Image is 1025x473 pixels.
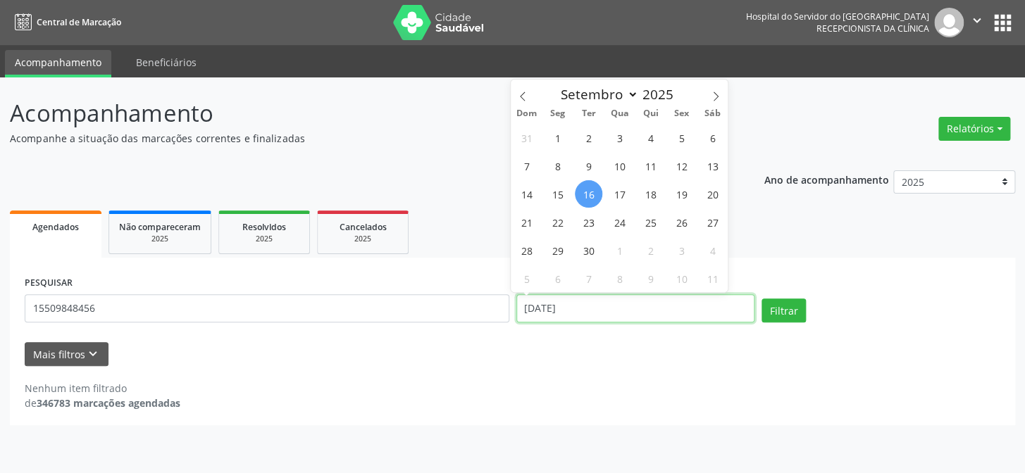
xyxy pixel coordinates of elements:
[513,237,540,264] span: Setembro 28, 2025
[513,265,540,292] span: Outubro 5, 2025
[10,131,714,146] p: Acompanhe a situação das marcações correntes e finalizadas
[666,109,697,118] span: Sex
[762,298,806,322] button: Filtrar
[119,234,201,244] div: 2025
[544,180,571,208] span: Setembro 15, 2025
[697,109,728,118] span: Sáb
[5,50,111,77] a: Acompanhamento
[544,152,571,179] span: Setembro 8, 2025
[37,396,180,410] strong: 346783 marcações agendadas
[575,265,602,292] span: Outubro 7, 2025
[575,124,602,151] span: Setembro 2, 2025
[637,152,664,179] span: Setembro 11, 2025
[668,265,695,292] span: Outubro 10, 2025
[969,13,985,28] i: 
[606,180,633,208] span: Setembro 17, 2025
[699,124,726,151] span: Setembro 6, 2025
[668,152,695,179] span: Setembro 12, 2025
[554,84,639,104] select: Month
[542,109,573,118] span: Seg
[513,180,540,208] span: Setembro 14, 2025
[126,50,206,75] a: Beneficiários
[575,180,602,208] span: Setembro 16, 2025
[637,180,664,208] span: Setembro 18, 2025
[575,237,602,264] span: Setembro 30, 2025
[85,346,101,362] i: keyboard_arrow_down
[544,124,571,151] span: Setembro 1, 2025
[229,234,299,244] div: 2025
[637,208,664,236] span: Setembro 25, 2025
[32,221,79,233] span: Agendados
[544,265,571,292] span: Outubro 6, 2025
[606,152,633,179] span: Setembro 10, 2025
[938,117,1010,141] button: Relatórios
[511,109,542,118] span: Dom
[25,294,509,322] input: Nome, código do beneficiário ou CPF
[746,11,929,23] div: Hospital do Servidor do [GEOGRAPHIC_DATA]
[990,11,1015,35] button: apps
[934,8,964,37] img: img
[635,109,666,118] span: Qui
[606,237,633,264] span: Outubro 1, 2025
[513,152,540,179] span: Setembro 7, 2025
[637,124,664,151] span: Setembro 4, 2025
[25,272,73,294] label: PESQUISAR
[328,234,398,244] div: 2025
[25,396,180,410] div: de
[699,265,726,292] span: Outubro 11, 2025
[606,124,633,151] span: Setembro 3, 2025
[606,265,633,292] span: Outubro 8, 2025
[544,237,571,264] span: Setembro 29, 2025
[25,381,180,396] div: Nenhum item filtrado
[575,152,602,179] span: Setembro 9, 2025
[699,180,726,208] span: Setembro 20, 2025
[637,237,664,264] span: Outubro 2, 2025
[668,237,695,264] span: Outubro 3, 2025
[764,170,888,188] p: Ano de acompanhamento
[10,11,121,34] a: Central de Marcação
[513,208,540,236] span: Setembro 21, 2025
[668,180,695,208] span: Setembro 19, 2025
[637,265,664,292] span: Outubro 9, 2025
[668,208,695,236] span: Setembro 26, 2025
[638,85,685,103] input: Year
[242,221,286,233] span: Resolvidos
[516,294,755,322] input: Selecione um intervalo
[964,8,990,37] button: 
[37,16,121,28] span: Central de Marcação
[573,109,604,118] span: Ter
[606,208,633,236] span: Setembro 24, 2025
[340,221,387,233] span: Cancelados
[10,96,714,131] p: Acompanhamento
[604,109,635,118] span: Qua
[513,124,540,151] span: Agosto 31, 2025
[699,208,726,236] span: Setembro 27, 2025
[816,23,929,34] span: Recepcionista da clínica
[25,342,108,367] button: Mais filtroskeyboard_arrow_down
[575,208,602,236] span: Setembro 23, 2025
[699,152,726,179] span: Setembro 13, 2025
[544,208,571,236] span: Setembro 22, 2025
[699,237,726,264] span: Outubro 4, 2025
[668,124,695,151] span: Setembro 5, 2025
[119,221,201,233] span: Não compareceram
